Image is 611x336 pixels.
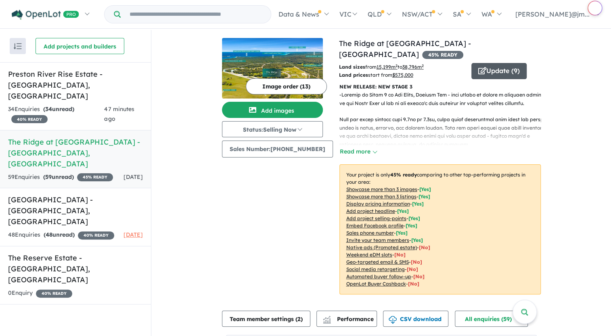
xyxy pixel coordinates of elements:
span: Performance [324,315,374,323]
span: [No] [419,244,430,250]
span: [No] [407,266,418,272]
h5: Preston River Rise Estate - [GEOGRAPHIC_DATA] , [GEOGRAPHIC_DATA] [8,69,143,101]
div: 0 Enquir y [8,288,72,298]
sup: 2 [395,63,398,68]
strong: ( unread) [43,173,74,181]
div: 48 Enquir ies [8,230,114,240]
div: 34 Enquir ies [8,105,104,124]
button: Add images [222,102,323,118]
u: Invite your team members [346,237,409,243]
img: The Ridge at Hamelin Bay Estate - Hamelin Bay [222,38,323,99]
span: 40 % READY [78,231,114,239]
span: [DATE] [123,173,143,181]
u: Showcase more than 3 images [346,186,417,192]
u: 38,796 m [402,64,424,70]
img: line-chart.svg [323,316,330,320]
sup: 2 [422,63,424,68]
p: start from [339,71,465,79]
span: [ Yes ] [408,215,420,221]
button: Sales Number:[PHONE_NUMBER] [222,141,333,157]
h5: [GEOGRAPHIC_DATA] - [GEOGRAPHIC_DATA] , [GEOGRAPHIC_DATA] [8,194,143,227]
u: Add project selling-points [346,215,406,221]
u: OpenLot Buyer Cashback [346,281,406,287]
u: 15,199 m [377,64,398,70]
strong: ( unread) [43,105,74,113]
u: Sales phone number [346,230,394,236]
button: Team member settings (2) [222,311,310,327]
u: $ 575,000 [392,72,413,78]
span: 45 % READY [422,51,463,59]
span: [No] [394,252,406,258]
span: 48 [46,231,52,238]
span: [No] [413,273,425,279]
button: Image order (13) [246,78,327,94]
img: bar-chart.svg [323,318,331,323]
span: 34 [45,105,52,113]
p: Your project is only comparing to other top-performing projects in your area: - - - - - - - - - -... [339,164,541,294]
span: [No] [411,259,422,265]
span: 2 [297,315,301,323]
span: [ Yes ] [397,208,409,214]
span: to [398,64,424,70]
img: Openlot PRO Logo White [12,10,79,20]
span: [PERSON_NAME]@jm... [515,10,590,18]
img: download icon [389,316,397,324]
b: 45 % ready [390,172,417,178]
button: Status:Selling Now [222,121,323,137]
u: Automated buyer follow-up [346,273,411,279]
a: The Ridge at [GEOGRAPHIC_DATA] - [GEOGRAPHIC_DATA] [339,39,471,59]
u: Social media retargeting [346,266,405,272]
span: [ Yes ] [406,223,417,229]
span: 45 % READY [77,173,113,181]
h5: The Reserve Estate - [GEOGRAPHIC_DATA] , [GEOGRAPHIC_DATA] [8,252,143,285]
p: from [339,63,465,71]
b: Land prices [339,72,368,78]
u: Weekend eDM slots [346,252,392,258]
span: [ Yes ] [412,201,424,207]
button: CSV download [383,311,448,327]
span: [ Yes ] [418,193,430,199]
p: NEW RELEASE: NEW STAGE 3 [339,83,541,91]
b: Land sizes [339,64,365,70]
span: [ Yes ] [411,237,423,243]
u: Native ads (Promoted estate) [346,244,417,250]
span: [ Yes ] [396,230,408,236]
button: Update (9) [471,63,527,79]
span: [DATE] [123,231,143,238]
u: Embed Facebook profile [346,223,404,229]
button: Add projects and builders [36,38,124,54]
u: Add project headline [346,208,395,214]
span: 40 % READY [36,290,72,298]
span: [No] [408,281,419,287]
button: Performance [316,311,377,327]
u: Display pricing information [346,201,410,207]
input: Try estate name, suburb, builder or developer [122,6,269,23]
span: 59 [45,173,52,181]
span: [ Yes ] [419,186,431,192]
button: Read more [339,147,377,156]
h5: The Ridge at [GEOGRAPHIC_DATA] - [GEOGRAPHIC_DATA] , [GEOGRAPHIC_DATA] [8,136,143,169]
strong: ( unread) [44,231,75,238]
span: 40 % READY [11,115,48,123]
img: sort.svg [14,43,22,49]
div: 59 Enquir ies [8,172,113,182]
span: 47 minutes ago [104,105,134,122]
u: Showcase more than 3 listings [346,193,416,199]
u: Geo-targeted email & SMS [346,259,409,265]
button: All enquiries (59) [455,311,528,327]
